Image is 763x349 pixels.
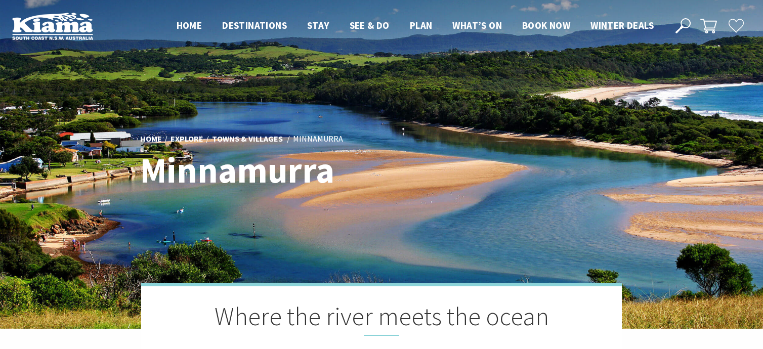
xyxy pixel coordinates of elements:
[171,134,203,145] a: Explore
[166,18,664,34] nav: Main Menu
[192,301,571,336] h2: Where the river meets the ocean
[452,19,502,31] span: What’s On
[293,133,343,146] li: Minnamurra
[350,19,390,31] span: See & Do
[140,134,162,145] a: Home
[177,19,202,31] span: Home
[12,12,93,40] img: Kiama Logo
[212,134,283,145] a: Towns & Villages
[590,19,654,31] span: Winter Deals
[140,151,426,190] h1: Minnamurra
[222,19,287,31] span: Destinations
[307,19,329,31] span: Stay
[522,19,570,31] span: Book now
[410,19,433,31] span: Plan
